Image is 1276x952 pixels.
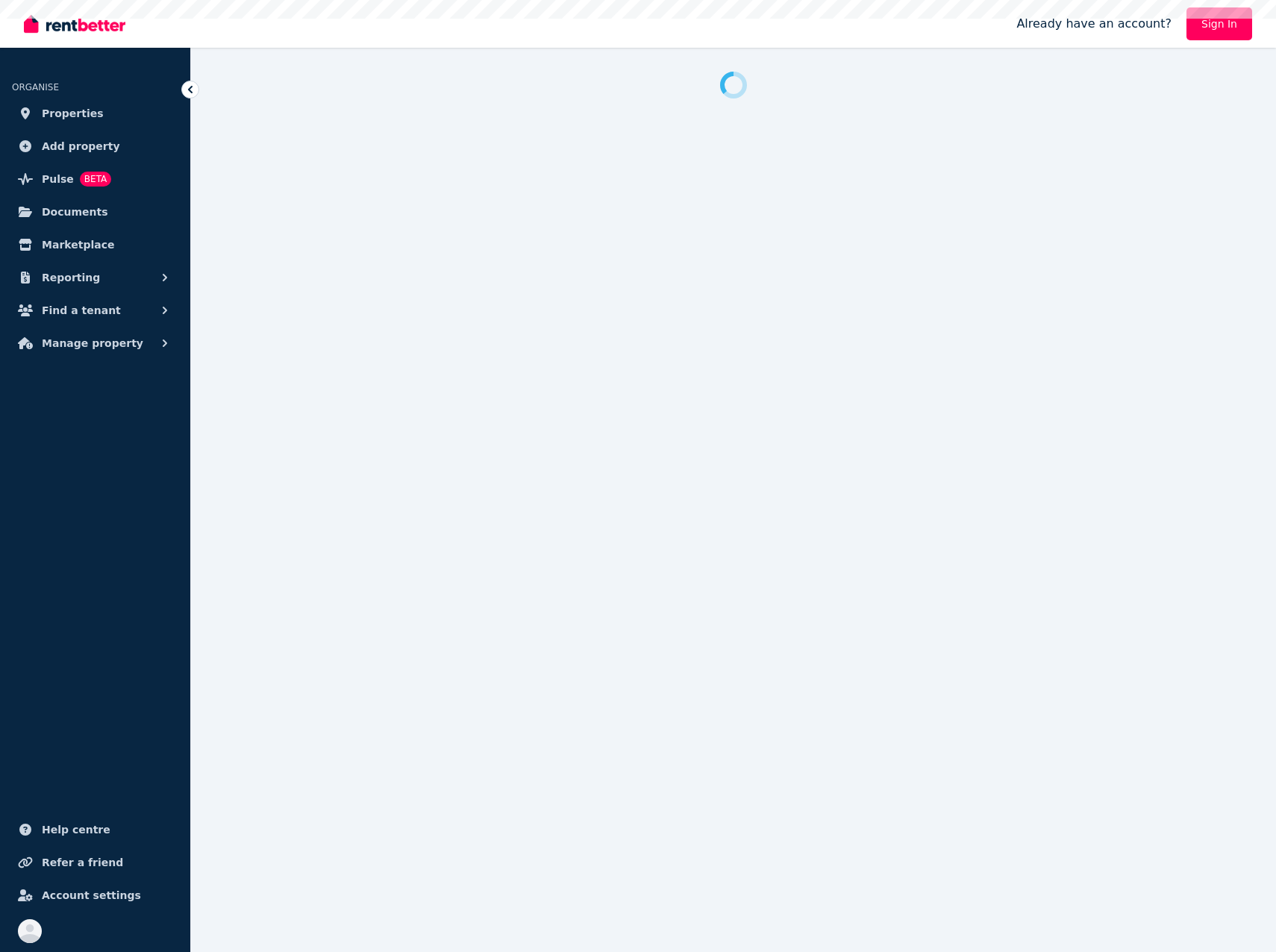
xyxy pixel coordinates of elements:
[12,295,178,325] button: Find a tenant
[12,328,178,358] button: Manage property
[12,131,178,161] a: Add property
[42,269,100,286] span: Reporting
[12,815,178,845] a: Help centre
[12,197,178,227] a: Documents
[12,82,59,93] span: ORGANISE
[42,334,143,352] span: Manage property
[42,203,108,221] span: Documents
[24,13,125,35] img: RentBetter
[42,137,120,155] span: Add property
[42,170,74,188] span: Pulse
[12,263,178,292] button: Reporting
[12,164,178,194] a: PulseBETA
[12,880,178,910] a: Account settings
[12,98,178,128] a: Properties
[42,821,110,839] span: Help centre
[42,301,121,319] span: Find a tenant
[42,854,123,871] span: Refer a friend
[80,172,111,187] span: BETA
[42,886,141,904] span: Account settings
[12,230,178,260] a: Marketplace
[42,104,104,122] span: Properties
[42,236,114,254] span: Marketplace
[12,848,178,877] a: Refer a friend
[1186,7,1252,40] a: Sign In
[1016,15,1172,33] span: Already have an account?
